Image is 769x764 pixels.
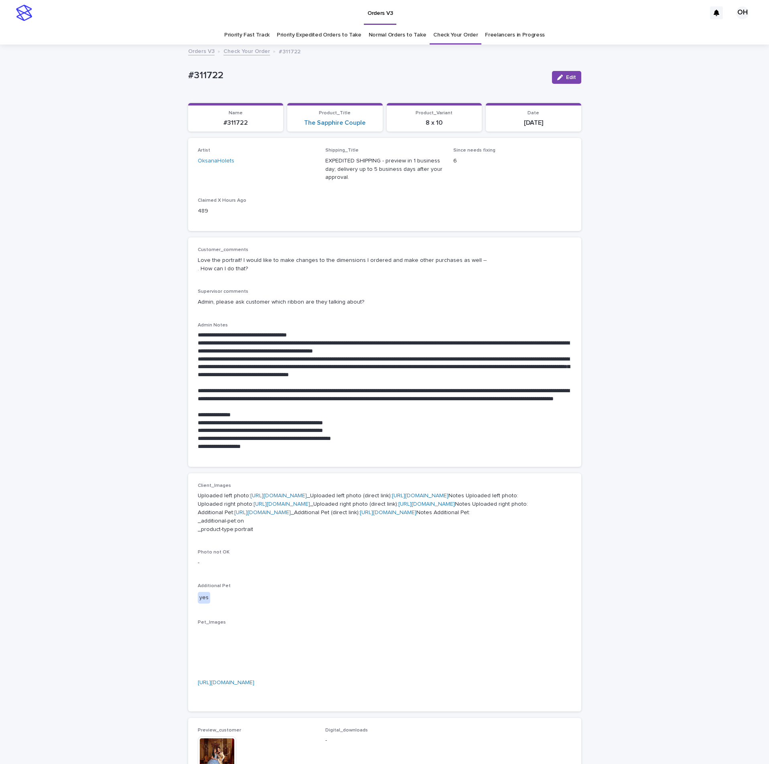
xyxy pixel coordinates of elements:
[198,680,254,685] a: [URL][DOMAIN_NAME]
[188,46,215,55] a: Orders V3
[234,510,291,515] a: [URL][DOMAIN_NAME]
[198,483,231,488] span: Client_Images
[392,493,448,499] a: [URL][DOMAIN_NAME]
[193,119,279,127] p: #311722
[453,157,572,165] p: 6
[277,26,361,45] a: Priority Expedited Orders to Take
[304,119,365,127] a: The Sapphire Couple
[325,157,444,182] p: EXPEDITED SHIPPING - preview in 1 business day; delivery up to 5 business days after your approval.
[198,157,234,165] a: OksanaHolets
[369,26,426,45] a: Normal Orders to Take
[528,111,539,116] span: Date
[198,198,246,203] span: Claimed X Hours Ago
[224,26,270,45] a: Priority Fast Track
[198,550,229,555] span: Photo not OK
[398,501,455,507] a: [URL][DOMAIN_NAME]
[198,256,572,273] p: Love the portrait! I would like to make changes to the dimensions I ordered and make other purcha...
[254,501,310,507] a: [URL][DOMAIN_NAME]
[325,148,359,153] span: Shipping_Title
[319,111,351,116] span: Product_Title
[188,70,546,81] p: #311722
[552,71,581,84] button: Edit
[198,492,572,533] p: Uploaded left photo: _Uploaded left photo (direct link): Notes Uploaded left photo: Uploaded righ...
[485,26,545,45] a: Freelancers in Progress
[198,559,572,567] p: -
[360,510,416,515] a: [URL][DOMAIN_NAME]
[16,5,32,21] img: stacker-logo-s-only.png
[229,111,243,116] span: Name
[392,119,477,127] p: 8 x 10
[223,46,270,55] a: Check Your Order
[198,289,248,294] span: Supervisor comments
[416,111,452,116] span: Product_Variant
[325,736,444,745] p: -
[279,47,300,55] p: #311722
[250,493,307,499] a: [URL][DOMAIN_NAME]
[198,207,316,215] p: 489
[198,728,241,733] span: Preview_customer
[566,75,576,80] span: Edit
[198,148,210,153] span: Artist
[198,323,228,328] span: Admin Notes
[433,26,478,45] a: Check Your Order
[198,584,231,588] span: Additional Pet
[453,148,495,153] span: Since needs fixing
[198,298,572,306] p: Admin, please ask customer which ribbon are they talking about?
[736,6,749,19] div: OH
[491,119,576,127] p: [DATE]
[325,728,368,733] span: Digital_downloads
[198,620,226,625] span: Pet_Images
[198,592,210,604] div: yes
[198,247,248,252] span: Customer_comments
